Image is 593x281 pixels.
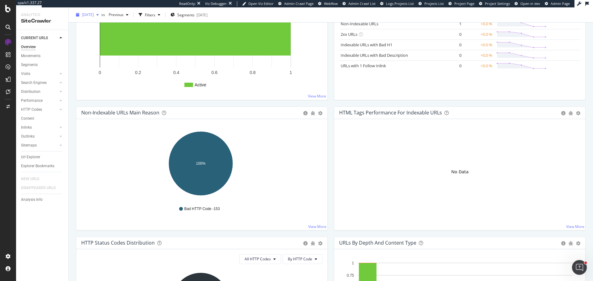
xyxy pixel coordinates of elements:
[21,53,40,59] div: Movements
[184,206,220,212] span: Bad HTTP Code -153
[21,185,62,191] a: DISAPPEARED URLS
[21,97,58,104] a: Performance
[21,89,40,95] div: Distribution
[284,1,313,6] span: Admin Crawl Page
[485,1,510,6] span: Project Settings
[196,12,208,17] div: [DATE]
[290,70,292,75] text: 1
[545,1,570,6] a: Admin Page
[196,161,206,166] text: 100%
[561,241,566,246] div: circle-info
[21,106,42,113] div: HTTP Codes
[438,60,463,71] td: 0
[347,273,354,278] text: 0.75
[303,111,308,115] div: circle-info
[106,12,124,17] span: Previous
[463,19,494,29] td: +0.0 %
[380,1,414,6] a: Logs Projects List
[311,241,315,246] div: bug
[21,142,58,149] a: Sitemaps
[515,1,540,6] a: Open in dev
[81,240,155,246] div: HTTP Status Codes Distribution
[21,142,37,149] div: Sitemaps
[303,241,308,246] div: circle-info
[21,133,35,140] div: Outlinks
[248,1,274,6] span: Open Viz Editor
[101,12,106,17] span: vs
[239,254,281,264] button: All HTTP Codes
[21,115,64,122] a: Content
[566,224,584,229] a: View More
[438,50,463,60] td: 0
[283,254,322,264] button: By HTTP Code
[463,39,494,50] td: +0.0 %
[448,1,474,6] a: Project Page
[308,93,326,99] a: View More
[21,97,43,104] div: Performance
[339,240,416,246] div: URLs by Depth and Content Type
[348,1,376,6] span: Admin Crawl List
[341,31,357,37] a: 2xx URLs
[21,62,38,68] div: Segments
[21,133,58,140] a: Outlinks
[21,154,40,160] div: Url Explorer
[21,163,64,169] a: Explorer Bookmarks
[278,1,313,6] a: Admin Crawl Page
[21,185,56,191] div: DISAPPEARED URLS
[99,70,101,75] text: 0
[352,261,354,265] text: 1
[106,10,131,20] button: Previous
[81,110,159,116] div: Non-Indexable URLs Main Reason
[341,21,378,27] a: Non-Indexable URLs
[318,241,322,246] div: gear
[318,111,322,115] div: gear
[463,60,494,71] td: +0.0 %
[341,52,408,58] a: Indexable URLs with Bad Description
[21,12,63,18] div: Analytics
[212,70,218,75] text: 0.6
[569,241,573,246] div: bug
[135,70,141,75] text: 0.2
[205,1,227,6] div: Viz Debugger:
[520,1,540,6] span: Open in dev
[463,50,494,60] td: +0.0 %
[341,42,392,48] a: Indexable URLs with Bad H1
[21,106,58,113] a: HTTP Codes
[479,1,510,6] a: Project Settings
[21,163,54,169] div: Explorer Bookmarks
[21,35,58,41] a: CURRENT URLS
[324,1,338,6] span: Webflow
[21,71,30,77] div: Visits
[424,1,444,6] span: Projects List
[21,62,64,68] a: Segments
[21,176,45,182] a: NEW URLS
[21,89,58,95] a: Distribution
[561,111,566,115] div: circle-info
[21,53,64,59] a: Movements
[438,39,463,50] td: 0
[438,19,463,29] td: 1
[81,129,320,200] svg: A chart.
[21,80,58,86] a: Search Engines
[136,10,163,20] button: Filters
[341,63,386,68] a: URLs with 1 Follow Inlink
[572,260,587,275] iframe: Intercom live chat
[21,196,43,203] div: Analysis Info
[343,1,376,6] a: Admin Crawl List
[177,12,195,17] span: Segments
[21,35,48,41] div: CURRENT URLS
[308,224,326,229] a: View More
[21,124,32,131] div: Inlinks
[386,1,414,6] span: Logs Projects List
[74,10,101,20] button: [DATE]
[21,154,64,160] a: Url Explorer
[339,110,442,116] div: HTML Tags Performance for Indexable URLs
[21,44,64,50] a: Overview
[463,29,494,39] td: +0.0 %
[21,176,39,182] div: NEW URLS
[173,70,179,75] text: 0.4
[288,256,312,262] span: By HTTP Code
[21,124,58,131] a: Inlinks
[576,241,580,246] div: gear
